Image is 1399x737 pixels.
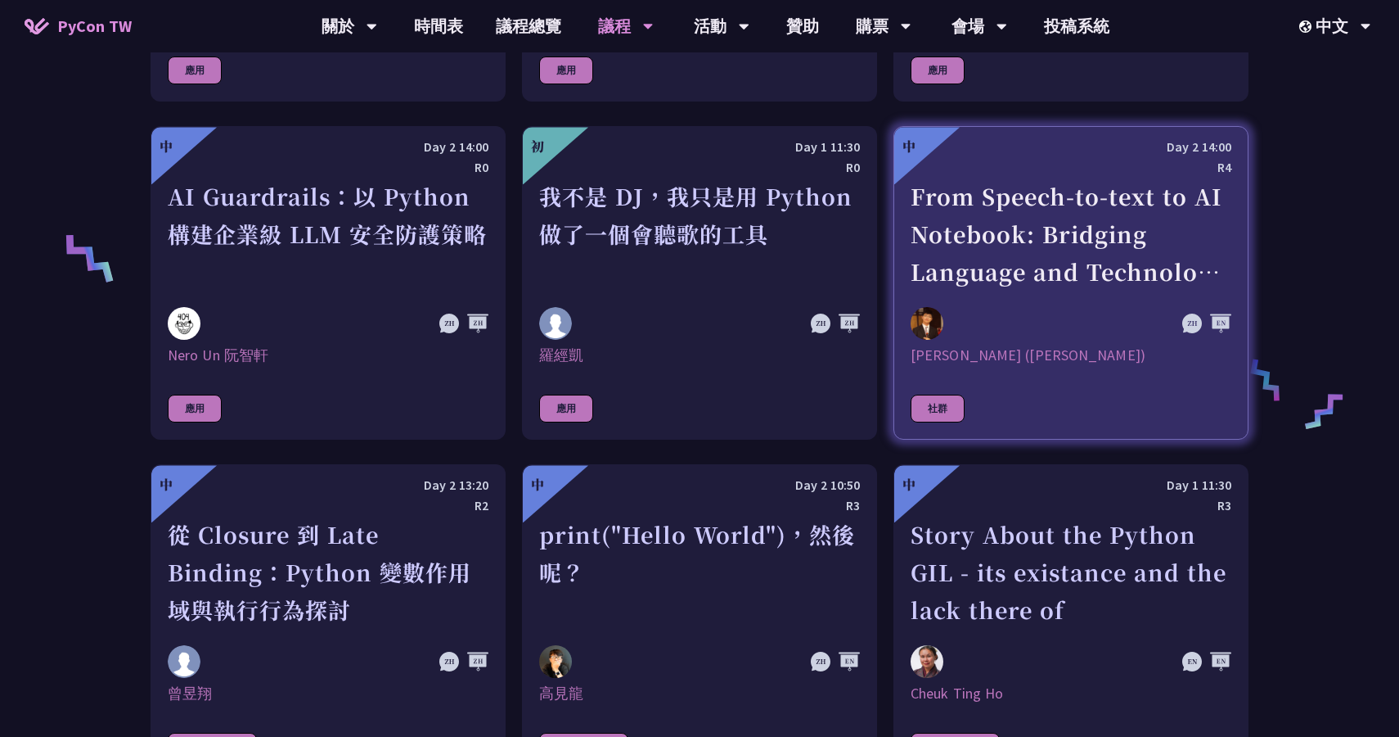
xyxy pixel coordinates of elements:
[151,126,506,440] a: 中 Day 2 14:00 R0 AI Guardrails：以 Python 構建企業級 LLM 安全防護策略 Nero Un 阮智軒 Nero Un 阮智軒 應用
[1299,20,1316,33] img: Locale Icon
[539,178,860,291] div: 我不是 DJ，我只是用 Python 做了一個會聽歌的工具
[539,137,860,157] div: Day 1 11:30
[539,475,860,495] div: Day 2 10:50
[168,346,488,365] div: Nero Un 阮智軒
[902,475,915,495] div: 中
[531,475,544,495] div: 中
[539,684,860,703] div: 高見龍
[168,495,488,516] div: R2
[168,684,488,703] div: 曾昱翔
[168,57,222,84] div: 應用
[539,57,593,84] div: 應用
[911,475,1231,495] div: Day 1 11:30
[911,178,1231,291] div: From Speech-to-text to AI Notebook: Bridging Language and Technology at PyCon [GEOGRAPHIC_DATA]
[539,495,860,516] div: R3
[168,157,488,178] div: R0
[168,307,200,340] img: Nero Un 阮智軒
[168,516,488,629] div: 從 Closure 到 Late Binding：Python 變數作用域與執行行為探討
[539,645,572,678] img: 高見龍
[168,395,222,423] div: 應用
[911,137,1231,157] div: Day 2 14:00
[539,157,860,178] div: R0
[160,475,173,495] div: 中
[911,57,965,84] div: 應用
[911,684,1231,703] div: Cheuk Ting Ho
[911,395,965,423] div: 社群
[522,126,877,440] a: 初 Day 1 11:30 R0 我不是 DJ，我只是用 Python 做了一個會聽歌的工具 羅經凱 羅經凱 應用
[531,137,544,156] div: 初
[168,475,488,495] div: Day 2 13:20
[168,137,488,157] div: Day 2 14:00
[911,516,1231,629] div: Story About the Python GIL - its existance and the lack there of
[539,516,860,629] div: print("Hello World")，然後呢？
[893,126,1248,440] a: 中 Day 2 14:00 R4 From Speech-to-text to AI Notebook: Bridging Language and Technology at PyCon [G...
[539,346,860,365] div: 羅經凱
[168,178,488,291] div: AI Guardrails：以 Python 構建企業級 LLM 安全防護策略
[911,157,1231,178] div: R4
[25,18,49,34] img: Home icon of PyCon TW 2025
[902,137,915,156] div: 中
[539,307,572,340] img: 羅經凱
[8,6,148,47] a: PyCon TW
[911,307,943,340] img: 李昱勳 (Yu-Hsun Lee)
[168,645,200,678] img: 曾昱翔
[57,14,132,38] span: PyCon TW
[911,346,1231,365] div: [PERSON_NAME] ([PERSON_NAME])
[160,137,173,156] div: 中
[539,395,593,423] div: 應用
[911,645,943,678] img: Cheuk Ting Ho
[911,495,1231,516] div: R3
